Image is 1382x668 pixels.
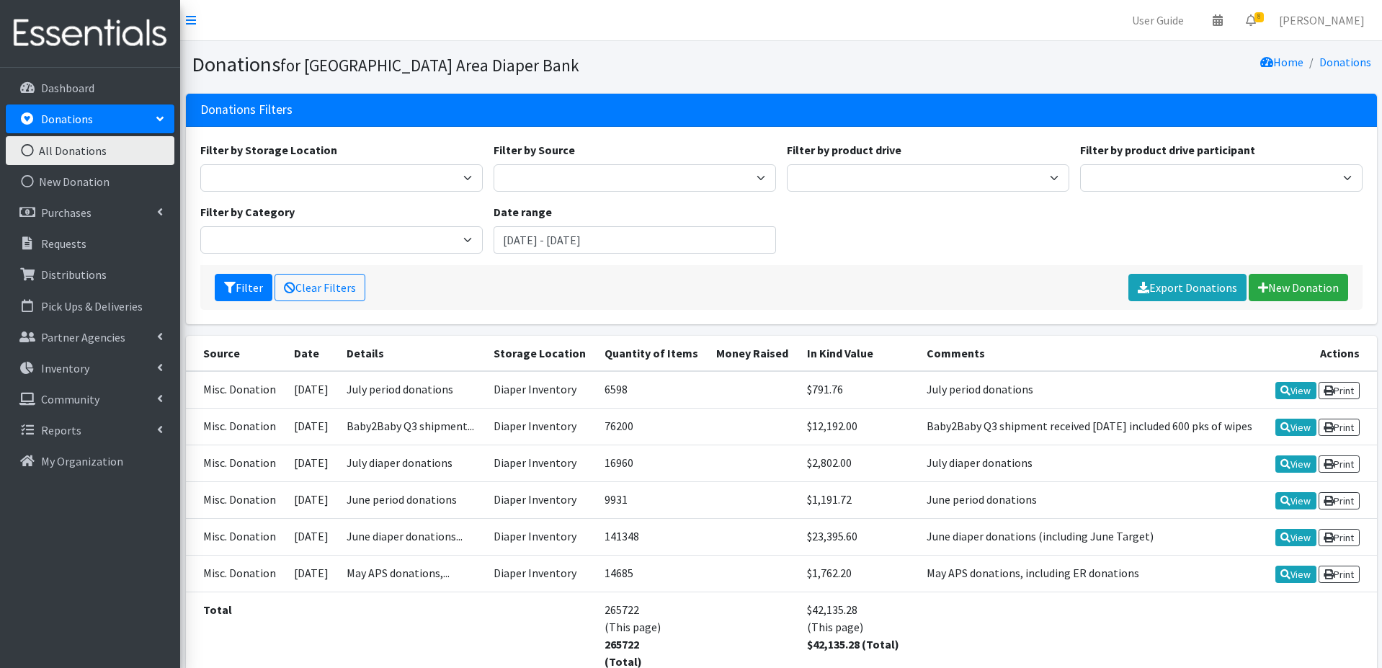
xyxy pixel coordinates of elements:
[1265,336,1377,371] th: Actions
[1319,529,1360,546] a: Print
[275,274,365,301] a: Clear Filters
[41,236,86,251] p: Requests
[798,371,918,409] td: $791.76
[1120,6,1195,35] a: User Guide
[494,226,776,254] input: January 1, 2011 - December 31, 2011
[338,371,485,409] td: July period donations
[1319,566,1360,583] a: Print
[485,336,596,371] th: Storage Location
[918,408,1265,445] td: Baby2Baby Q3 shipment received [DATE] included 600 pks of wipes
[285,445,338,481] td: [DATE]
[338,556,485,592] td: May APS donations,...
[1080,141,1255,159] label: Filter by product drive participant
[485,371,596,409] td: Diaper Inventory
[485,445,596,481] td: Diaper Inventory
[596,336,708,371] th: Quantity of Items
[596,556,708,592] td: 14685
[6,323,174,352] a: Partner Agencies
[1254,12,1264,22] span: 8
[1275,492,1316,509] a: View
[918,519,1265,556] td: June diaper donations (including June Target)
[798,336,918,371] th: In Kind Value
[186,556,286,592] td: Misc. Donation
[6,167,174,196] a: New Donation
[596,371,708,409] td: 6598
[203,602,232,617] strong: Total
[41,330,125,344] p: Partner Agencies
[6,447,174,476] a: My Organization
[1319,382,1360,399] a: Print
[485,519,596,556] td: Diaper Inventory
[596,481,708,518] td: 9931
[6,198,174,227] a: Purchases
[1275,455,1316,473] a: View
[1319,419,1360,436] a: Print
[338,481,485,518] td: June period donations
[186,371,286,409] td: Misc. Donation
[6,229,174,258] a: Requests
[285,519,338,556] td: [DATE]
[1275,529,1316,546] a: View
[918,371,1265,409] td: July period donations
[285,408,338,445] td: [DATE]
[200,102,293,117] h3: Donations Filters
[338,445,485,481] td: July diaper donations
[285,371,338,409] td: [DATE]
[485,408,596,445] td: Diaper Inventory
[338,336,485,371] th: Details
[494,203,552,221] label: Date range
[596,408,708,445] td: 76200
[1319,492,1360,509] a: Print
[485,556,596,592] td: Diaper Inventory
[494,141,575,159] label: Filter by Source
[918,445,1265,481] td: July diaper donations
[41,112,93,126] p: Donations
[1249,274,1348,301] a: New Donation
[285,556,338,592] td: [DATE]
[285,336,338,371] th: Date
[6,416,174,445] a: Reports
[6,260,174,289] a: Distributions
[1319,455,1360,473] a: Print
[41,392,99,406] p: Community
[596,445,708,481] td: 16960
[338,408,485,445] td: Baby2Baby Q3 shipment...
[1260,55,1303,69] a: Home
[1275,382,1316,399] a: View
[1275,419,1316,436] a: View
[186,336,286,371] th: Source
[285,481,338,518] td: [DATE]
[6,385,174,414] a: Community
[918,336,1265,371] th: Comments
[186,481,286,518] td: Misc. Donation
[41,423,81,437] p: Reports
[1128,274,1247,301] a: Export Donations
[1319,55,1371,69] a: Donations
[6,104,174,133] a: Donations
[485,481,596,518] td: Diaper Inventory
[41,361,89,375] p: Inventory
[708,336,798,371] th: Money Raised
[280,55,579,76] small: for [GEOGRAPHIC_DATA] Area Diaper Bank
[41,299,143,313] p: Pick Ups & Deliveries
[807,637,899,651] strong: $42,135.28 (Total)
[200,203,295,221] label: Filter by Category
[192,52,776,77] h1: Donations
[798,556,918,592] td: $1,762.20
[6,292,174,321] a: Pick Ups & Deliveries
[798,519,918,556] td: $23,395.60
[918,556,1265,592] td: May APS donations, including ER donations
[1275,566,1316,583] a: View
[596,519,708,556] td: 141348
[918,481,1265,518] td: June period donations
[798,408,918,445] td: $12,192.00
[338,519,485,556] td: June diaper donations...
[186,519,286,556] td: Misc. Donation
[186,445,286,481] td: Misc. Donation
[787,141,901,159] label: Filter by product drive
[41,81,94,95] p: Dashboard
[41,267,107,282] p: Distributions
[6,74,174,102] a: Dashboard
[41,454,123,468] p: My Organization
[798,445,918,481] td: $2,802.00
